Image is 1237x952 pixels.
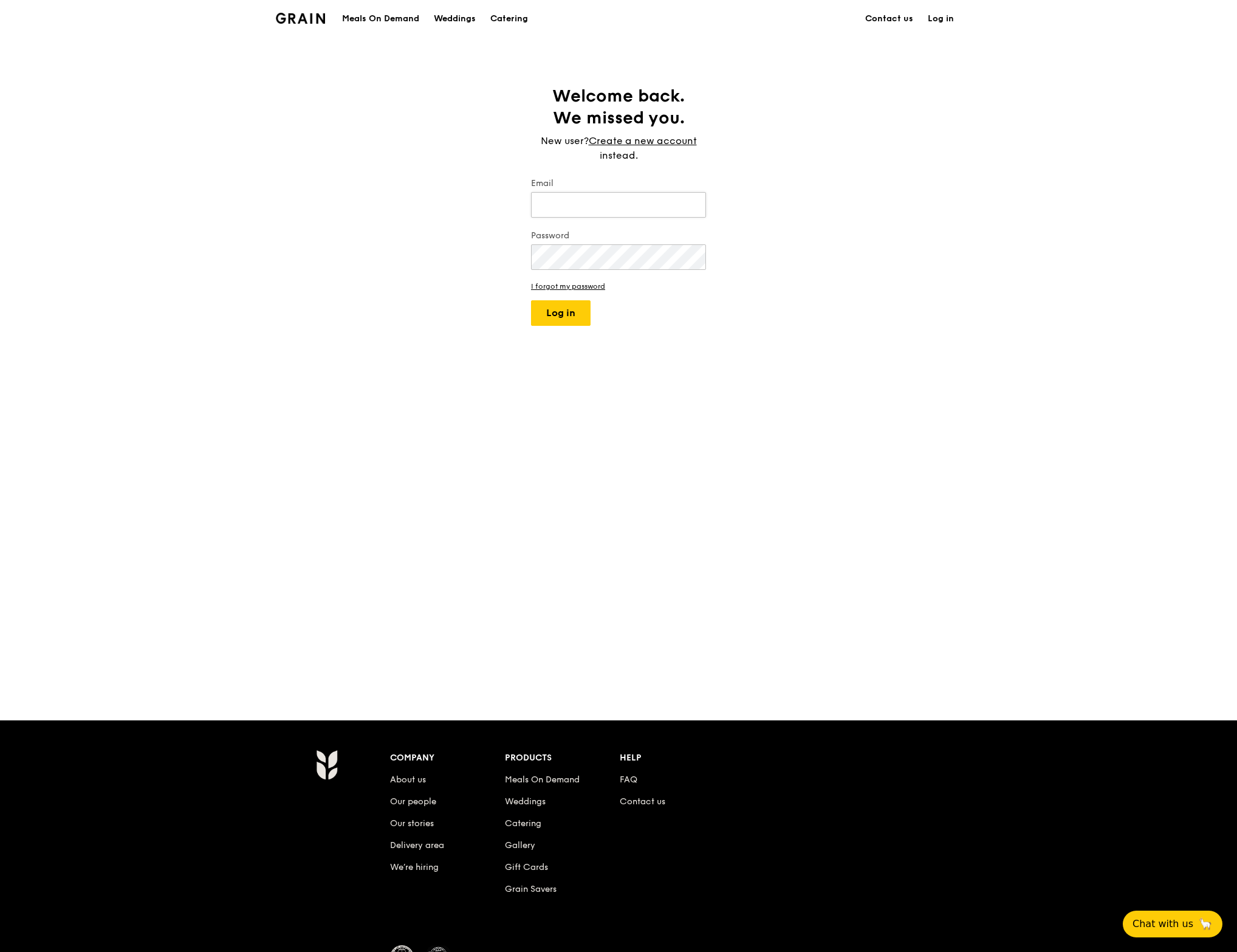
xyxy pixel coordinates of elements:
div: Catering [490,1,528,37]
a: Weddings [505,796,546,807]
a: Log in [920,1,961,37]
a: I forgot my password [531,282,706,291]
img: Grain [316,750,337,780]
a: Meals On Demand [505,774,580,785]
a: Catering [483,1,535,37]
a: Create a new account [589,134,697,148]
a: Gift Cards [505,862,548,872]
a: Gallery [505,840,535,850]
div: Products [505,750,620,767]
span: instead. [600,150,638,161]
div: Company [390,750,505,767]
a: Delivery area [390,840,444,850]
a: Contact us [620,796,665,807]
span: Chat with us [1132,917,1193,931]
a: Catering [505,818,541,829]
a: Grain Savers [505,884,557,894]
button: Chat with us🦙 [1123,911,1222,937]
h1: Welcome back. We missed you. [531,85,706,129]
a: FAQ [620,774,637,785]
span: New user? [541,135,589,147]
div: Weddings [434,1,476,37]
img: Grain [276,13,325,24]
a: Our people [390,796,436,807]
a: Contact us [858,1,920,37]
label: Password [531,230,706,242]
div: Help [620,750,735,767]
div: Meals On Demand [342,1,419,37]
a: We’re hiring [390,862,439,872]
a: Our stories [390,818,434,829]
span: 🦙 [1198,917,1213,931]
label: Email [531,178,706,190]
a: About us [390,774,426,785]
a: Weddings [427,1,483,37]
button: Log in [531,300,591,326]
